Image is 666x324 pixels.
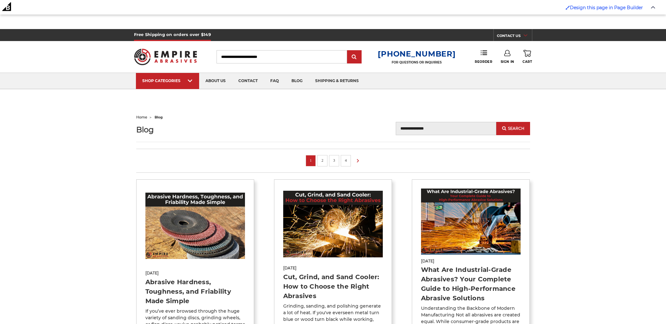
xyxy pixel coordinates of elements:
a: CONTACT US [497,32,532,41]
span: [DATE] [283,265,383,271]
a: Enabled brush for page builder edit. Design this page in Page Builder [562,2,646,14]
img: Close Admin Bar [651,6,655,9]
span: blog [155,115,163,119]
a: Reorder [475,50,492,63]
span: Cart [522,60,532,64]
a: 1 [308,157,314,164]
img: What Are Industrial-Grade Abrasives? Your Complete Guide to High-Performance Abrasive Solutions [421,189,521,255]
a: blog [285,73,309,89]
div: SHOP CATEGORIES [142,78,193,83]
a: Cart [522,50,532,64]
img: Enabled brush for page builder edit. [565,5,570,10]
a: What Are Industrial-Grade Abrasives? Your Complete Guide to High-Performance Abrasive Solutions [421,266,516,302]
a: faq [264,73,285,89]
span: [DATE] [145,270,245,276]
img: Empire Abrasives [134,45,197,69]
span: Reorder [475,60,492,64]
a: home [136,115,147,119]
img: Cut, Grind, and Sand Cooler: How to Choose the Right Abrasives [283,191,383,257]
span: Sign In [501,60,514,64]
span: [DATE] [421,258,521,264]
span: Search [508,126,524,131]
input: Submit [348,51,361,63]
img: Abrasive Hardness, Toughness, and Friability Made Simple [145,193,245,259]
button: Search [496,122,530,135]
a: Cut, Grind, and Sand Cooler: How to Choose the Right Abrasives [283,273,379,300]
h5: Free Shipping on orders over $149 [134,29,211,41]
a: contact [232,73,264,89]
a: 3 [331,157,337,164]
a: shipping & returns [309,73,365,89]
a: 2 [319,157,326,164]
a: [PHONE_NUMBER] [378,49,455,58]
a: about us [199,73,232,89]
p: FOR QUESTIONS OR INQUIRIES [378,60,455,64]
a: 4 [343,157,349,164]
span: Design this page in Page Builder [570,5,643,10]
a: Abrasive Hardness, Toughness, and Friability Made Simple [145,278,231,305]
h1: Blog [136,125,254,134]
